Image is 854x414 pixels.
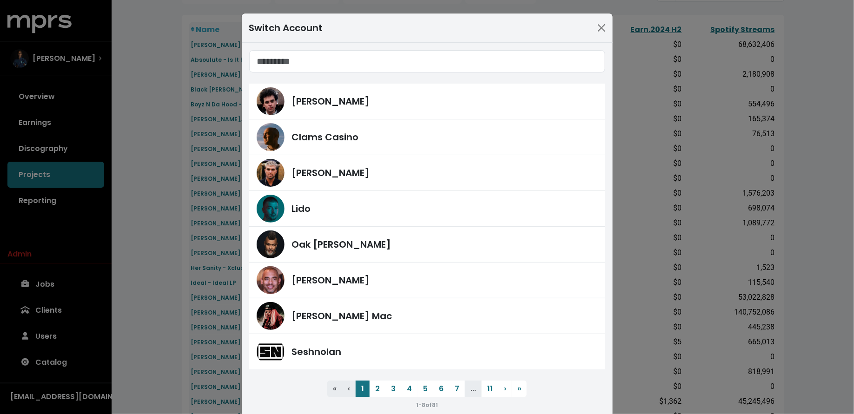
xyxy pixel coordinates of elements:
[517,383,521,394] span: »
[249,227,605,263] a: Oak FelderOak [PERSON_NAME]
[385,381,401,397] button: 3
[257,302,285,330] img: Keegan Mac
[257,230,285,258] img: Oak Felder
[257,123,285,151] img: Clams Casino
[292,202,311,216] span: Lido
[249,21,323,35] div: Switch Account
[401,381,417,397] button: 4
[292,237,391,251] span: Oak [PERSON_NAME]
[292,309,392,323] span: [PERSON_NAME] Mac
[257,338,285,366] img: Seshnolan
[249,50,605,72] input: Search accounts
[594,20,609,35] button: Close
[433,381,449,397] button: 6
[292,166,370,180] span: [PERSON_NAME]
[370,381,385,397] button: 2
[249,263,605,298] a: Harvey Mason Jr[PERSON_NAME]
[257,266,285,294] img: Harvey Mason Jr
[292,345,342,359] span: Seshnolan
[416,401,438,409] small: 1 - 8 of 81
[482,381,498,397] button: 11
[257,195,285,223] img: Lido
[249,119,605,155] a: Clams CasinoClams Casino
[257,87,285,115] img: James Ford
[292,130,359,144] span: Clams Casino
[249,191,605,227] a: LidoLido
[292,94,370,108] span: [PERSON_NAME]
[417,381,433,397] button: 5
[449,381,465,397] button: 7
[249,84,605,119] a: James Ford[PERSON_NAME]
[356,381,370,397] button: 1
[249,298,605,334] a: Keegan Mac[PERSON_NAME] Mac
[292,273,370,287] span: [PERSON_NAME]
[504,383,506,394] span: ›
[249,334,605,369] a: SeshnolanSeshnolan
[257,159,285,187] img: Fred Gibson
[249,155,605,191] a: Fred Gibson[PERSON_NAME]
